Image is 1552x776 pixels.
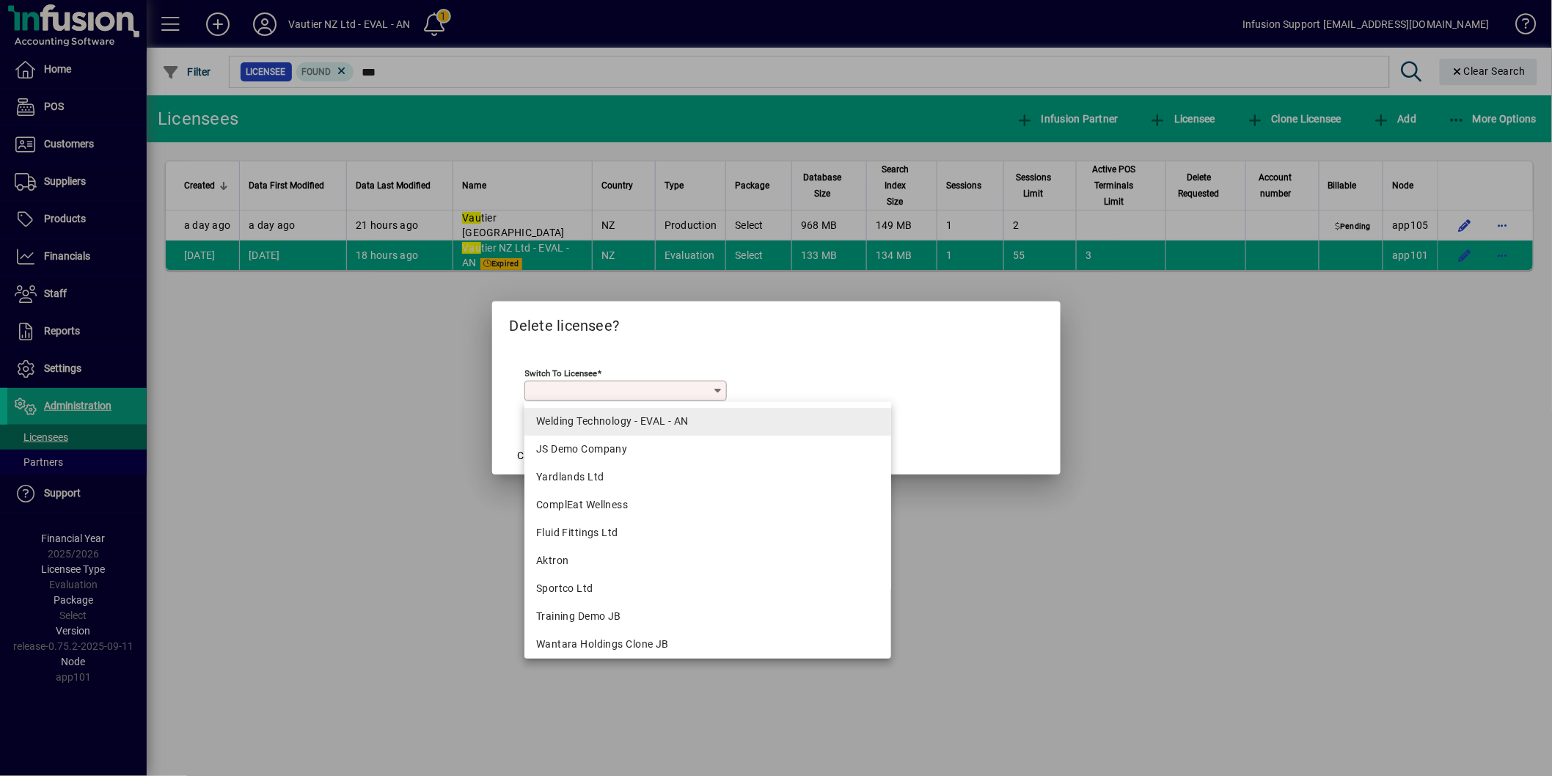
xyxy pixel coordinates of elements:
mat-option: Yardlands Ltd [524,464,891,491]
div: Yardlands Ltd [536,469,879,485]
mat-option: Aktron [524,547,891,575]
mat-option: JS Demo Company [524,436,891,464]
div: ComplEat Wellness [536,497,879,513]
div: Welding Technology - EVAL - AN [536,414,879,429]
mat-option: ComplEat Wellness [524,491,891,519]
mat-option: Sportco Ltd [524,575,891,603]
mat-option: Wantara Holdings Clone JB [524,631,891,659]
mat-option: Fluid Fittings Ltd [524,519,891,547]
div: JS Demo Company [536,442,879,457]
mat-option: Welding Technology - EVAL - AN [524,408,891,436]
div: Wantara Holdings Clone JB [536,637,879,652]
mat-label: Switch to licensee [525,368,598,378]
div: Aktron [536,553,879,568]
div: Training Demo JB [536,609,879,624]
button: Cancel [510,442,557,469]
mat-option: Training Demo JB [524,603,891,631]
h2: Delete licensee? [492,301,1061,344]
div: Fluid Fittings Ltd [536,525,879,541]
span: Cancel [518,448,549,464]
div: Sportco Ltd [536,581,879,596]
